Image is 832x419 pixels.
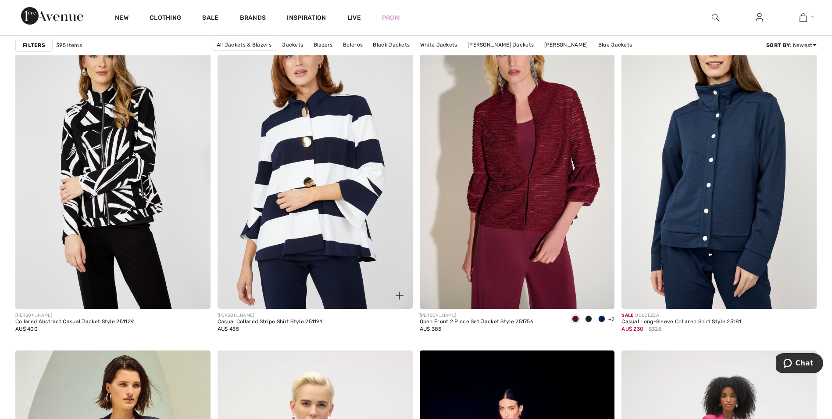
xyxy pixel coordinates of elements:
[218,312,322,319] div: [PERSON_NAME]
[569,312,582,327] div: Merlot
[15,326,38,332] span: AU$ 400
[782,12,825,23] a: 1
[278,39,307,51] a: Jackets
[756,12,763,23] img: My Info
[766,41,817,49] div: : Newest
[540,39,593,51] a: [PERSON_NAME]
[800,12,807,23] img: My Bag
[21,7,83,25] img: 1ère Avenue
[595,312,608,327] div: Royal Sapphire 163
[218,326,239,332] span: AU$ 455
[23,41,45,49] strong: Filters
[202,14,218,23] a: Sale
[621,16,817,309] img: Casual Long-Sleeve Collared Shirt Style 25181. Navy
[150,14,181,23] a: Clothing
[420,326,442,332] span: AU$ 385
[115,14,129,23] a: New
[218,16,413,309] a: Casual Collared Stripe Shirt Style 251191. Navy/White
[309,39,337,51] a: Blazers
[749,12,770,23] a: Sign In
[15,16,211,309] img: Collared Abstract Casual Jacket Style 251129. Black/White
[218,319,322,325] div: Casual Collared Stripe Shirt Style 251191
[594,39,637,51] a: Blue Jackets
[382,13,400,22] a: Prom
[621,319,742,325] div: Casual Long-Sleeve Collared Shirt Style 25181
[287,14,326,23] span: Inspiration
[776,353,823,375] iframe: Opens a widget where you can chat to one of our agents
[463,39,538,51] a: [PERSON_NAME] Jackets
[347,13,361,22] a: Live
[420,319,534,325] div: Open Front 2 Piece Set Jacket Style 251756
[15,319,134,325] div: Collared Abstract Casual Jacket Style 251129
[396,292,404,300] img: plus_v2.svg
[712,12,719,23] img: search the website
[811,14,814,22] span: 1
[56,41,82,49] span: 395 items
[212,39,276,51] a: All Jackets & Blazers
[649,325,662,333] span: $328
[766,42,790,48] strong: Sort By
[420,16,615,309] img: Open Front 2 Piece Set Jacket Style 251756. Merlot
[368,39,414,51] a: Black Jackets
[621,326,643,332] span: AU$ 230
[608,316,615,322] span: +2
[420,312,534,319] div: [PERSON_NAME]
[621,313,633,318] span: Sale
[15,312,134,319] div: [PERSON_NAME]
[582,312,595,327] div: Midnight Blue
[416,39,462,51] a: White Jackets
[621,312,742,319] div: DOLCEZZA
[240,14,266,23] a: Brands
[339,39,367,51] a: Boleros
